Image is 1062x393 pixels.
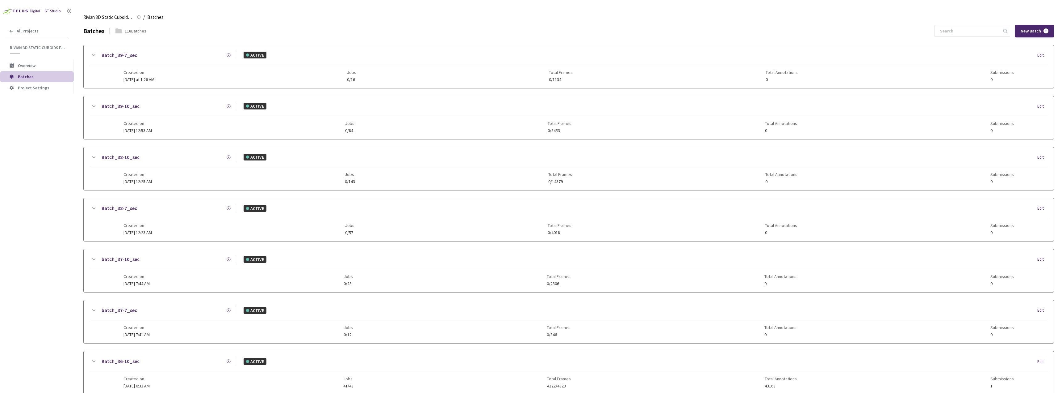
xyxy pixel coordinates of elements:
div: batch_37-10_secACTIVEEditCreated on[DATE] 7:44 AMJobs0/23Total Frames0/2306Total Annotations0Subm... [84,249,1054,292]
a: batch_37-7_sec [102,306,137,314]
span: 0/14379 [548,179,572,184]
div: Edit [1037,307,1047,314]
span: Submissions [990,325,1014,330]
span: 0 [990,281,1014,286]
span: [DATE] 6:32 AM [123,383,150,389]
div: ACTIVE [244,52,266,58]
span: Created on [123,325,150,330]
span: Batches [147,14,164,21]
div: Batch_38-10_secACTIVEEditCreated on[DATE] 12:25 AMJobs0/143Total Frames0/14379Total Annotations0S... [84,147,1054,190]
a: Batch_38-10_sec [102,153,140,161]
span: 0 [765,230,797,235]
span: Created on [123,223,152,228]
span: Jobs [345,121,354,126]
span: Total Annotations [765,172,797,177]
span: Total Annotations [764,274,796,279]
input: Search [936,25,1002,36]
span: [DATE] 12:53 AM [123,128,152,133]
div: ACTIVE [244,154,266,160]
span: Rivian 3D Static Cuboids fixed[2024-25] [10,45,65,50]
div: 118 Batches [125,28,146,34]
span: 41/43 [343,384,353,388]
span: Jobs [344,325,353,330]
span: [DATE] 7:44 AM [123,281,150,286]
span: Created on [123,70,154,75]
span: Total Frames [548,223,571,228]
span: Total Annotations [765,121,797,126]
span: Submissions [990,121,1014,126]
div: batch_37-7_secACTIVEEditCreated on[DATE] 7:41 AMJobs0/12Total Frames0/846Total Annotations0Submis... [84,300,1054,343]
span: Total Frames [548,121,571,126]
li: / [143,14,145,21]
span: Total Frames [547,325,571,330]
span: 0/57 [345,230,354,235]
span: [DATE] at 1:26 AM [123,77,154,82]
span: 0 [990,128,1014,133]
span: [DATE] 12:25 AM [123,179,152,184]
span: All Projects [17,28,39,34]
span: Total Annotations [765,223,797,228]
div: ACTIVE [244,307,266,314]
span: Created on [123,121,152,126]
span: 4122/4323 [547,384,571,388]
a: Batch_38-7_sec [102,204,137,212]
span: New Batch [1021,28,1041,34]
span: 0/4018 [548,230,571,235]
span: [DATE] 12:23 AM [123,230,152,235]
span: 43163 [765,384,797,388]
span: Batches [18,74,34,79]
div: ACTIVE [244,205,266,212]
div: Batch_39-7_secACTIVEEditCreated on[DATE] at 1:26 AMJobs0/16Total Frames0/1134Total Annotations0Su... [84,45,1054,88]
span: 0/84 [345,128,354,133]
span: Jobs [345,172,355,177]
span: Total Annotations [764,325,796,330]
span: Submissions [990,274,1014,279]
span: 0 [764,281,796,286]
span: 0/2306 [547,281,571,286]
div: Edit [1037,52,1047,58]
span: 0/846 [547,332,571,337]
span: 0 [765,179,797,184]
span: Total Annotations [765,376,797,381]
div: Edit [1037,359,1047,365]
span: Total Frames [547,376,571,381]
span: Created on [123,274,150,279]
span: 0 [765,128,797,133]
div: Edit [1037,256,1047,263]
span: 0/8453 [548,128,571,133]
div: Edit [1037,154,1047,160]
span: 0/16 [347,77,356,82]
span: Total Frames [548,172,572,177]
a: Batch_39-7_sec [102,51,137,59]
span: Submissions [990,172,1014,177]
div: Batch_39-10_secACTIVEEditCreated on[DATE] 12:53 AMJobs0/84Total Frames0/8453Total Annotations0Sub... [84,96,1054,139]
div: Edit [1037,103,1047,109]
span: 0/1134 [549,77,573,82]
span: Project Settings [18,85,49,91]
span: Total Frames [547,274,571,279]
span: Jobs [344,274,353,279]
span: Jobs [345,223,354,228]
span: Total Annotations [766,70,798,75]
div: ACTIVE [244,103,266,109]
div: Edit [1037,205,1047,211]
span: 0/12 [344,332,353,337]
span: 0 [766,77,798,82]
span: Rivian 3D Static Cuboids fixed[2024-25] [83,14,133,21]
span: 1 [990,384,1014,388]
div: Batches [83,26,105,36]
span: 0 [764,332,796,337]
span: Overview [18,63,36,68]
span: Submissions [990,223,1014,228]
span: [DATE] 7:41 AM [123,332,150,337]
span: Submissions [990,376,1014,381]
span: Jobs [343,376,353,381]
div: GT Studio [44,8,61,14]
span: 0 [990,179,1014,184]
a: batch_37-10_sec [102,255,140,263]
span: Created on [123,376,150,381]
span: 0 [990,230,1014,235]
div: Batch_38-7_secACTIVEEditCreated on[DATE] 12:23 AMJobs0/57Total Frames0/4018Total Annotations0Subm... [84,198,1054,241]
span: 0 [990,77,1014,82]
span: 0 [990,332,1014,337]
